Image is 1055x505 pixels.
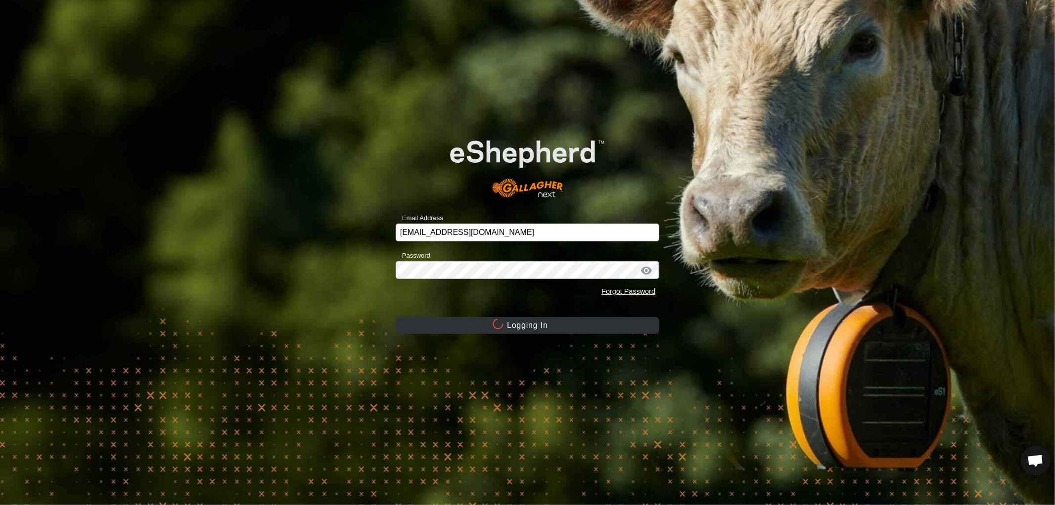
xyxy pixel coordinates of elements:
label: Password [396,251,430,261]
button: Logging In [396,317,659,334]
input: Email Address [396,224,659,241]
img: E-shepherd Logo [422,118,633,208]
label: Email Address [396,213,443,223]
div: Open chat [1021,446,1051,475]
a: Forgot Password [601,287,655,295]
